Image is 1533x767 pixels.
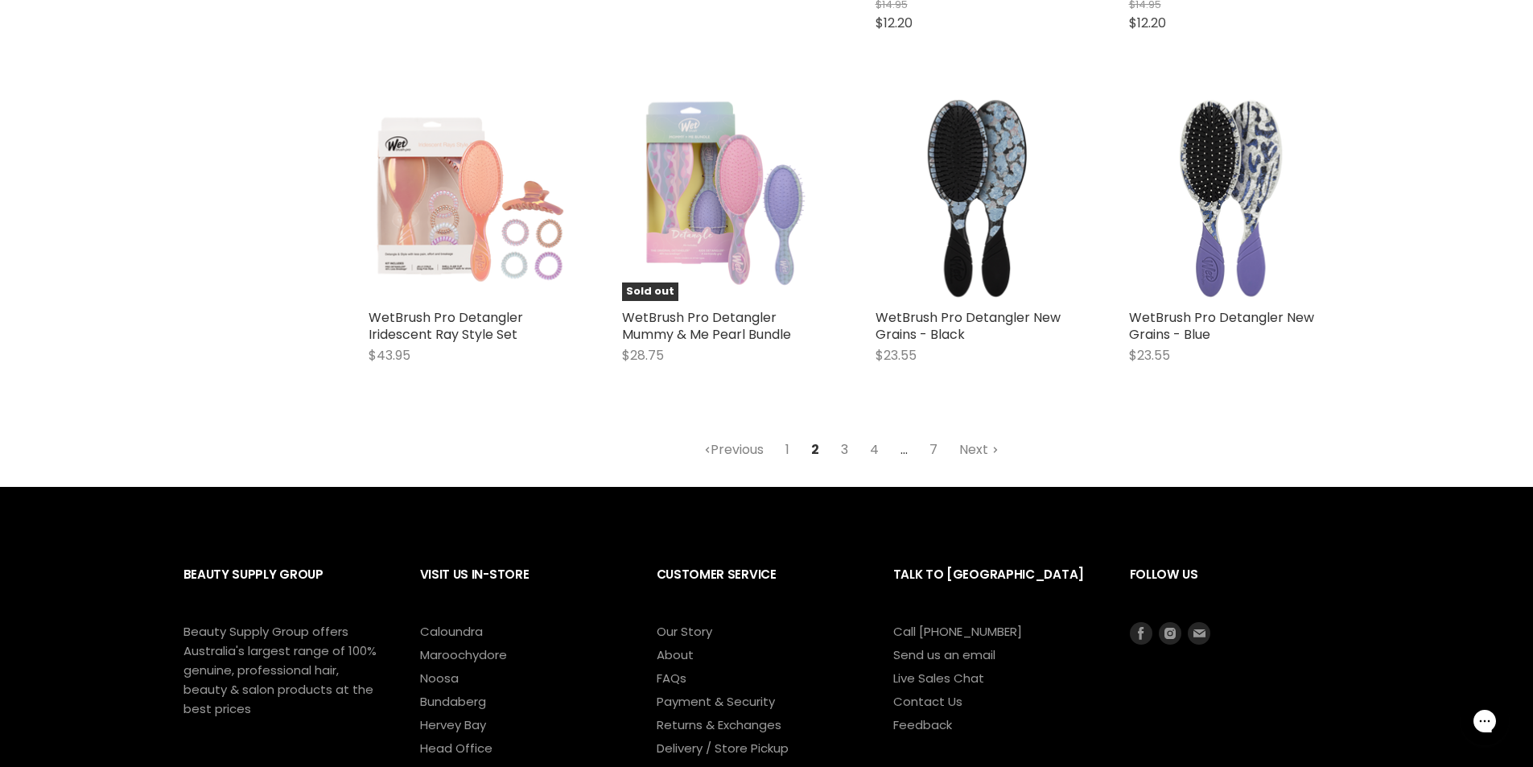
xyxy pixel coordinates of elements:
h2: Follow us [1130,555,1350,621]
span: $12.20 [1129,14,1166,32]
a: Live Sales Chat [893,670,984,687]
a: 3 [832,435,857,464]
a: Delivery / Store Pickup [657,740,789,757]
a: Head Office [420,740,492,757]
h2: Beauty Supply Group [183,555,388,621]
span: $43.95 [369,346,410,365]
a: WetBrush Pro Detangler New Grains - Blue [1129,96,1334,301]
iframe: Gorgias live chat messenger [1453,691,1517,751]
a: WetBrush Pro Detangler New Grains - Black [876,308,1061,344]
a: WetBrush Pro Detangler Iridescent Ray Style Set [369,308,523,344]
img: WetBrush Pro Detangler Mummy & Me Pearl Bundle [637,96,811,301]
a: Returns & Exchanges [657,716,781,733]
span: $23.55 [1129,346,1170,365]
a: Caloundra [420,623,483,640]
a: Call [PHONE_NUMBER] [893,623,1022,640]
img: WetBrush Pro Detangler New Grains - Black [905,96,1050,301]
a: Feedback [893,716,952,733]
a: Send us an email [893,646,995,663]
a: Contact Us [893,693,962,710]
img: WetBrush Pro Detangler Iridescent Ray Style Set [369,108,574,289]
a: WetBrush Pro Detangler New Grains - Black [876,96,1081,301]
h2: Visit Us In-Store [420,555,624,621]
a: WetBrush Pro Detangler Mummy & Me Pearl BundleSold out [622,96,827,301]
a: Previous [695,435,773,464]
a: 1 [777,435,798,464]
img: WetBrush Pro Detangler New Grains - Blue [1172,96,1290,301]
a: Noosa [420,670,459,687]
a: Bundaberg [420,693,486,710]
a: WetBrush Pro Detangler New Grains - Blue [1129,308,1314,344]
span: $12.20 [876,14,913,32]
span: Sold out [622,282,678,301]
a: 7 [921,435,946,464]
a: WetBrush Pro Detangler Mummy & Me Pearl Bundle [622,308,791,344]
a: Next [950,435,1008,464]
a: Payment & Security [657,693,775,710]
h2: Talk to [GEOGRAPHIC_DATA] [893,555,1098,621]
span: $23.55 [876,346,917,365]
a: FAQs [657,670,686,687]
a: WetBrush Pro Detangler Iridescent Ray Style Set [369,96,574,301]
a: Our Story [657,623,712,640]
p: Beauty Supply Group offers Australia's largest range of 100% genuine, professional hair, beauty &... [183,622,377,719]
span: 2 [802,435,828,464]
h2: Customer Service [657,555,861,621]
a: 4 [861,435,888,464]
span: ... [892,435,917,464]
a: Hervey Bay [420,716,486,733]
a: Maroochydore [420,646,507,663]
a: About [657,646,694,663]
span: $28.75 [622,346,664,365]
